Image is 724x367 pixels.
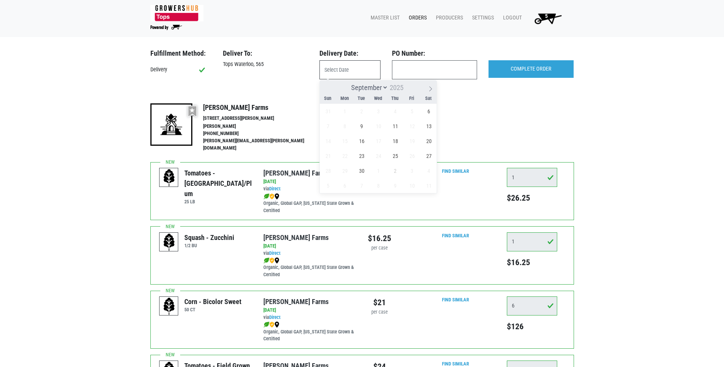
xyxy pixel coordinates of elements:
[184,243,234,248] h6: 1/2 BU
[160,168,179,187] img: placeholder-variety-43d6402dacf2d531de610a020419775a.svg
[353,96,370,101] span: Tue
[507,322,557,332] h5: $126
[263,307,356,314] div: [DATE]
[354,178,369,193] span: October 7, 2025
[507,193,557,203] h5: $26.25
[371,119,386,134] span: September 10, 2025
[263,185,356,193] div: via
[150,103,192,145] img: 19-7441ae2ccb79c876ff41c34f3bd0da69.png
[319,49,381,58] h3: Delivery Date:
[269,314,281,320] a: Direct
[337,134,352,148] span: September 15, 2025
[269,193,274,200] img: safety-e55c860ca8c00a9c171001a62a92dabd.png
[269,186,281,192] a: Direct
[368,245,391,252] div: per case
[421,178,436,193] span: October 11, 2025
[371,178,386,193] span: October 8, 2025
[371,163,386,178] span: October 1, 2025
[354,119,369,134] span: September 9, 2025
[388,119,403,134] span: September 11, 2025
[274,258,279,264] img: map_marker-0e94453035b3232a4d21701695807de9.png
[203,130,321,137] li: [PHONE_NUMBER]
[321,148,335,163] span: September 21, 2025
[403,96,420,101] span: Fri
[321,134,335,148] span: September 14, 2025
[263,257,356,278] div: Organic, Global GAP, [US_STATE] State Grown & Certified
[368,296,391,309] div: $21
[263,321,356,343] div: Organic, Global GAP, [US_STATE] State Grown & Certified
[184,168,252,199] div: Tomatoes - [GEOGRAPHIC_DATA]/Plum
[405,104,419,119] span: September 5, 2025
[421,163,436,178] span: October 4, 2025
[319,60,381,79] input: Select Date
[263,193,269,200] img: leaf-e5c59151409436ccce96b2ca1b28e03c.png
[507,168,557,187] input: Qty
[150,25,182,30] img: Powered by Big Wheelbarrow
[442,168,469,174] a: Find Similar
[203,115,321,122] li: [STREET_ADDRESS][PERSON_NAME]
[368,232,391,245] div: $16.25
[263,169,329,177] a: [PERSON_NAME] Farms
[274,193,279,200] img: map_marker-0e94453035b3232a4d21701695807de9.png
[263,250,356,257] div: via
[263,322,269,328] img: leaf-e5c59151409436ccce96b2ca1b28e03c.png
[392,49,477,58] h3: PO Number:
[354,134,369,148] span: September 16, 2025
[184,199,252,204] h6: 25 LB
[430,11,466,25] a: Producers
[466,11,497,25] a: Settings
[388,134,403,148] span: September 18, 2025
[405,148,419,163] span: September 26, 2025
[489,60,574,78] input: COMPLETE ORDER
[388,148,403,163] span: September 25, 2025
[368,309,391,316] div: per case
[405,134,419,148] span: September 19, 2025
[421,148,436,163] span: September 27, 2025
[388,163,403,178] span: October 2, 2025
[269,250,281,256] a: Direct
[405,163,419,178] span: October 3, 2025
[269,258,274,264] img: safety-e55c860ca8c00a9c171001a62a92dabd.png
[263,314,356,321] div: via
[150,49,211,58] h3: Fulfillment Method:
[263,258,269,264] img: leaf-e5c59151409436ccce96b2ca1b28e03c.png
[321,178,335,193] span: October 5, 2025
[507,296,557,315] input: Qty
[371,104,386,119] span: September 3, 2025
[269,322,274,328] img: safety-e55c860ca8c00a9c171001a62a92dabd.png
[403,11,430,25] a: Orders
[442,361,469,367] a: Find Similar
[150,5,203,21] img: 279edf242af8f9d49a69d9d2afa010fb.png
[184,232,234,243] div: Squash - Zucchini
[217,60,314,69] div: Tops Waterloo, 565
[336,96,353,101] span: Mon
[203,123,321,130] li: [PERSON_NAME]
[337,104,352,119] span: September 1, 2025
[405,119,419,134] span: September 12, 2025
[184,307,242,312] h6: 50 CT
[354,104,369,119] span: September 2, 2025
[321,163,335,178] span: September 28, 2025
[405,178,419,193] span: October 10, 2025
[421,134,436,148] span: September 20, 2025
[321,104,335,119] span: August 31, 2025
[371,134,386,148] span: September 17, 2025
[507,232,557,251] input: Qty
[388,178,403,193] span: October 9, 2025
[160,297,179,316] img: placeholder-variety-43d6402dacf2d531de610a020419775a.svg
[497,11,525,25] a: Logout
[184,296,242,307] div: Corn - Bicolor Sweet
[263,243,356,250] div: [DATE]
[525,11,568,26] a: 5
[442,297,469,303] a: Find Similar
[263,178,356,185] div: [DATE]
[263,233,329,241] a: [PERSON_NAME] Farms
[223,49,308,58] h3: Deliver To:
[371,148,386,163] span: September 24, 2025
[348,83,388,92] select: Month
[337,178,352,193] span: October 6, 2025
[442,233,469,238] a: Find Similar
[321,119,335,134] span: September 7, 2025
[203,137,321,152] li: [PERSON_NAME][EMAIL_ADDRESS][PERSON_NAME][DOMAIN_NAME]
[421,119,436,134] span: September 13, 2025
